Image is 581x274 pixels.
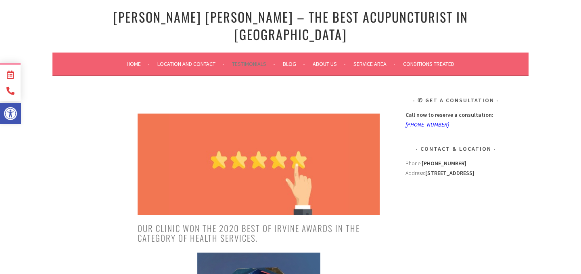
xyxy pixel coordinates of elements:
strong: [STREET_ADDRESS] [425,169,474,177]
a: [PERSON_NAME] [PERSON_NAME] – The Best Acupuncturist In [GEOGRAPHIC_DATA] [113,7,468,44]
a: Location and Contact [157,59,224,69]
a: [PHONE_NUMBER] [405,121,449,128]
h3: ✆ Get A Consultation [405,95,506,105]
h2: Our clinic won the 2020 Best of Irvine Awards in the category of Health Services. [138,223,380,243]
strong: [PHONE_NUMBER] [422,160,466,167]
div: Phone: [405,158,506,168]
a: Conditions Treated [403,59,454,69]
a: Blog [283,59,305,69]
strong: Call now to reserve a consultation: [405,111,493,118]
img: product-reviews [138,114,380,215]
a: Service Area [353,59,395,69]
a: About Us [313,59,346,69]
h3: Contact & Location [405,144,506,154]
a: Home [127,59,150,69]
a: Testimonials [232,59,275,69]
